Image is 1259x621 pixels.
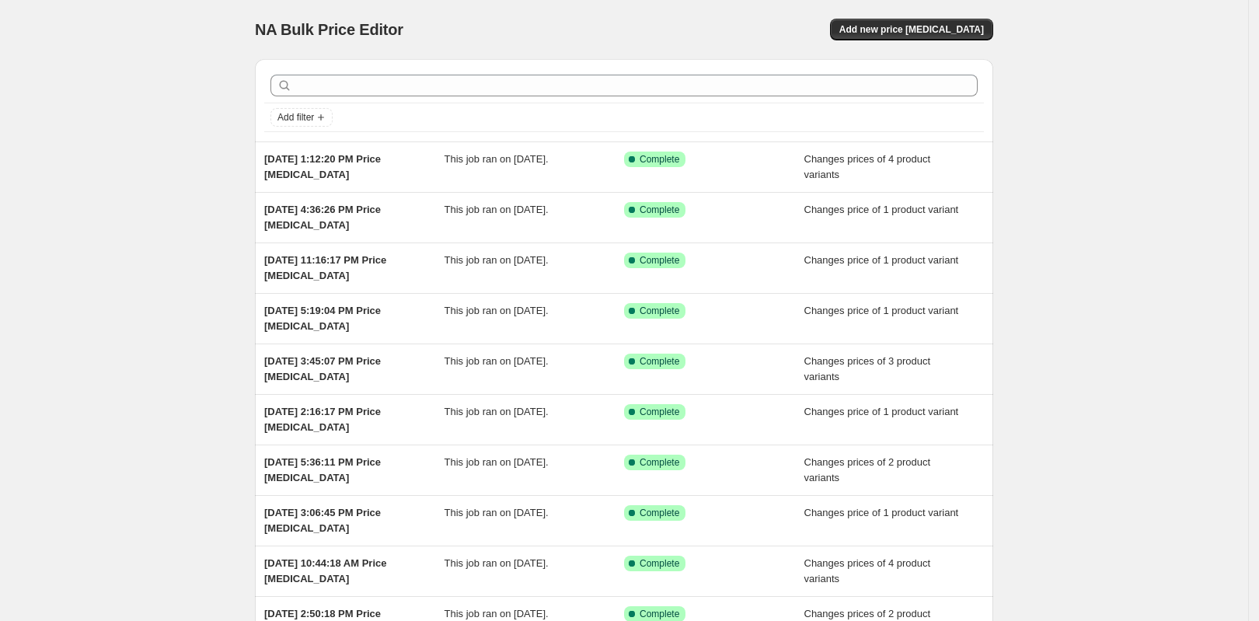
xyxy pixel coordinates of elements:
[640,254,679,267] span: Complete
[640,406,679,418] span: Complete
[445,305,549,316] span: This job ran on [DATE].
[264,355,381,382] span: [DATE] 3:45:07 PM Price [MEDICAL_DATA]
[640,305,679,317] span: Complete
[640,507,679,519] span: Complete
[264,153,381,180] span: [DATE] 1:12:20 PM Price [MEDICAL_DATA]
[640,456,679,469] span: Complete
[264,456,381,483] span: [DATE] 5:36:11 PM Price [MEDICAL_DATA]
[445,608,549,619] span: This job ran on [DATE].
[804,507,959,518] span: Changes price of 1 product variant
[804,456,931,483] span: Changes prices of 2 product variants
[445,507,549,518] span: This job ran on [DATE].
[277,111,314,124] span: Add filter
[445,153,549,165] span: This job ran on [DATE].
[640,204,679,216] span: Complete
[264,557,387,584] span: [DATE] 10:44:18 AM Price [MEDICAL_DATA]
[640,153,679,166] span: Complete
[445,355,549,367] span: This job ran on [DATE].
[804,204,959,215] span: Changes price of 1 product variant
[830,19,993,40] button: Add new price [MEDICAL_DATA]
[445,204,549,215] span: This job ran on [DATE].
[264,254,386,281] span: [DATE] 11:16:17 PM Price [MEDICAL_DATA]
[264,305,381,332] span: [DATE] 5:19:04 PM Price [MEDICAL_DATA]
[804,557,931,584] span: Changes prices of 4 product variants
[804,355,931,382] span: Changes prices of 3 product variants
[264,204,381,231] span: [DATE] 4:36:26 PM Price [MEDICAL_DATA]
[445,254,549,266] span: This job ran on [DATE].
[264,507,381,534] span: [DATE] 3:06:45 PM Price [MEDICAL_DATA]
[445,406,549,417] span: This job ran on [DATE].
[804,153,931,180] span: Changes prices of 4 product variants
[640,355,679,368] span: Complete
[255,21,403,38] span: NA Bulk Price Editor
[445,557,549,569] span: This job ran on [DATE].
[804,305,959,316] span: Changes price of 1 product variant
[640,608,679,620] span: Complete
[264,406,381,433] span: [DATE] 2:16:17 PM Price [MEDICAL_DATA]
[640,557,679,570] span: Complete
[445,456,549,468] span: This job ran on [DATE].
[270,108,333,127] button: Add filter
[804,254,959,266] span: Changes price of 1 product variant
[839,23,984,36] span: Add new price [MEDICAL_DATA]
[804,406,959,417] span: Changes price of 1 product variant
